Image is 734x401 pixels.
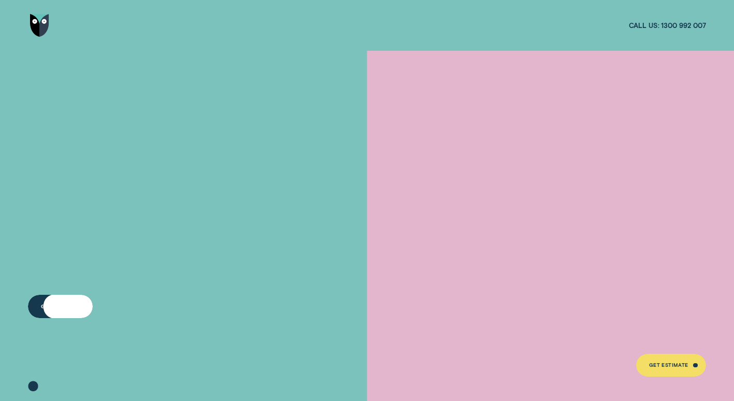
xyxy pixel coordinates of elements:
[30,14,49,37] img: Wisr
[661,21,706,30] span: 1300 992 007
[636,354,706,377] a: Get Estimate
[28,126,249,233] h4: A LOAN THAT PUTS YOU IN CONTROL
[629,21,706,30] a: Call us:1300 992 007
[629,21,659,30] span: Call us:
[28,295,93,318] a: Get Estimate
